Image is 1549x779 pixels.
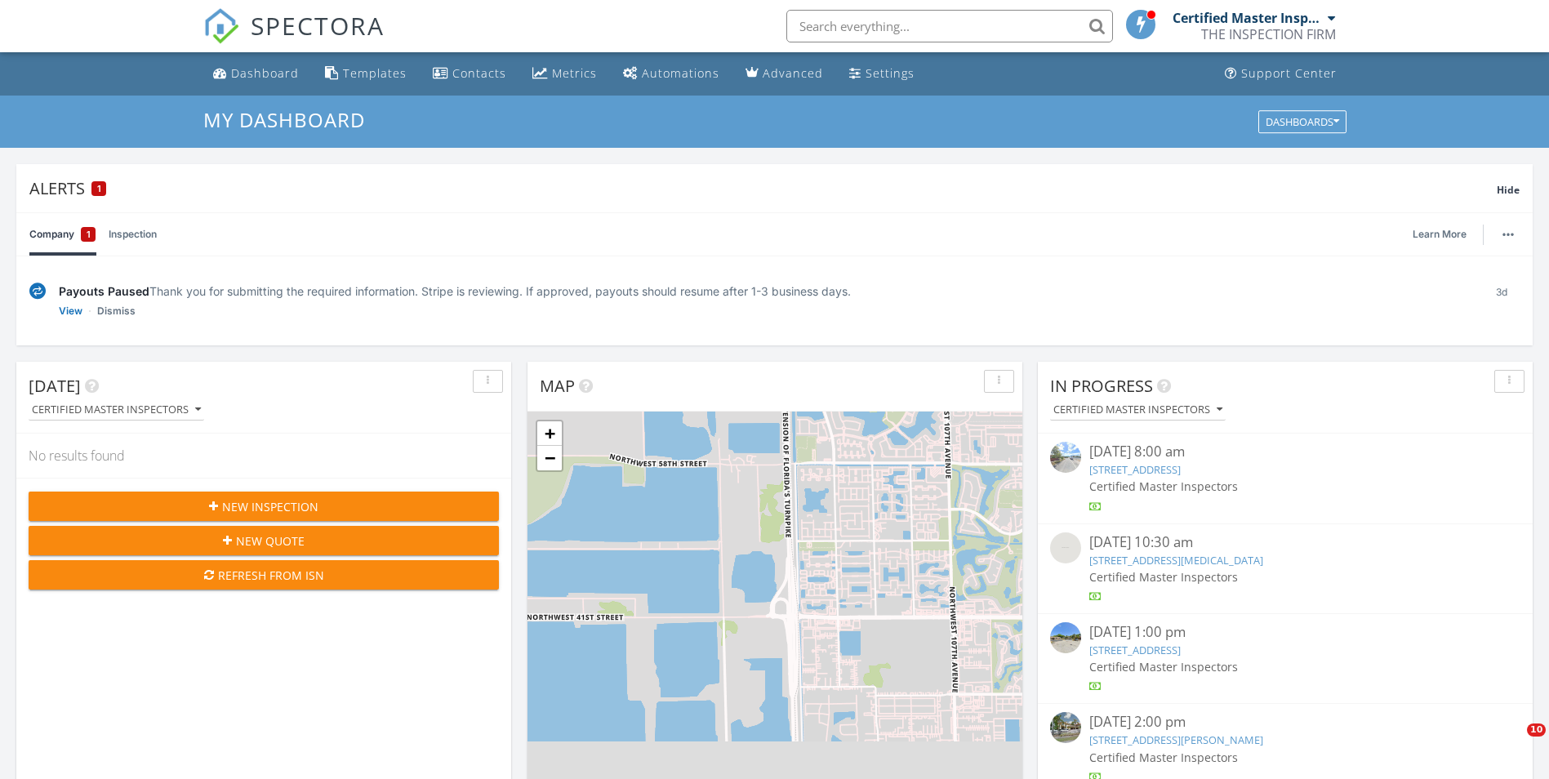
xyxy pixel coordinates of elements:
[616,59,726,89] a: Automations (Basic)
[1050,622,1081,653] img: streetview
[1089,732,1263,747] a: [STREET_ADDRESS][PERSON_NAME]
[1502,233,1514,236] img: ellipsis-632cfdd7c38ec3a7d453.svg
[1089,750,1238,765] span: Certified Master Inspectors
[1089,479,1238,494] span: Certified Master Inspectors
[1266,116,1339,127] div: Dashboards
[1089,622,1481,643] div: [DATE] 1:00 pm
[739,59,830,89] a: Advanced
[29,213,96,256] a: Company
[1050,375,1153,397] span: In Progress
[763,65,823,81] div: Advanced
[1258,110,1346,133] button: Dashboards
[32,404,201,416] div: Certified Master Inspectors
[537,421,562,446] a: Zoom in
[343,65,407,81] div: Templates
[29,399,204,421] button: Certified Master Inspectors
[1089,553,1263,568] a: [STREET_ADDRESS][MEDICAL_DATA]
[1050,442,1520,514] a: [DATE] 8:00 am [STREET_ADDRESS] Certified Master Inspectors
[526,59,603,89] a: Metrics
[97,183,101,194] span: 1
[16,434,511,478] div: No results found
[1089,643,1181,657] a: [STREET_ADDRESS]
[1483,283,1520,319] div: 3d
[1218,59,1343,89] a: Support Center
[537,446,562,470] a: Zoom out
[1527,723,1546,737] span: 10
[843,59,921,89] a: Settings
[251,8,385,42] span: SPECTORA
[203,106,365,133] span: My Dashboard
[42,567,486,584] div: Refresh from ISN
[29,283,46,300] img: under-review-2fe708636b114a7f4b8d.svg
[231,65,299,81] div: Dashboard
[109,213,157,256] a: Inspection
[1053,404,1222,416] div: Certified Master Inspectors
[1050,712,1081,743] img: streetview
[866,65,915,81] div: Settings
[203,8,239,44] img: The Best Home Inspection Software - Spectora
[1173,10,1324,26] div: Certified Master Inspectors
[59,284,149,298] span: Payouts Paused
[1050,532,1081,563] img: streetview
[1241,65,1337,81] div: Support Center
[29,492,499,521] button: New Inspection
[1493,723,1533,763] iframe: Intercom live chat
[87,226,91,243] span: 1
[1050,532,1520,605] a: [DATE] 10:30 am [STREET_ADDRESS][MEDICAL_DATA] Certified Master Inspectors
[1497,183,1520,197] span: Hide
[642,65,719,81] div: Automations
[1089,659,1238,674] span: Certified Master Inspectors
[1089,462,1181,477] a: [STREET_ADDRESS]
[1089,569,1238,585] span: Certified Master Inspectors
[203,22,385,56] a: SPECTORA
[318,59,413,89] a: Templates
[97,303,136,319] a: Dismiss
[1050,622,1520,695] a: [DATE] 1:00 pm [STREET_ADDRESS] Certified Master Inspectors
[1089,532,1481,553] div: [DATE] 10:30 am
[1050,399,1226,421] button: Certified Master Inspectors
[59,303,82,319] a: View
[29,526,499,555] button: New Quote
[29,560,499,590] button: Refresh from ISN
[1089,712,1481,732] div: [DATE] 2:00 pm
[540,375,575,397] span: Map
[452,65,506,81] div: Contacts
[222,498,318,515] span: New Inspection
[29,375,81,397] span: [DATE]
[1050,442,1081,473] img: streetview
[1089,442,1481,462] div: [DATE] 8:00 am
[236,532,305,550] span: New Quote
[29,177,1497,199] div: Alerts
[1413,226,1476,243] a: Learn More
[786,10,1113,42] input: Search everything...
[59,283,1470,300] div: Thank you for submitting the required information. Stripe is reviewing. If approved, payouts shou...
[1201,26,1336,42] div: THE INSPECTION FIRM
[207,59,305,89] a: Dashboard
[552,65,597,81] div: Metrics
[426,59,513,89] a: Contacts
